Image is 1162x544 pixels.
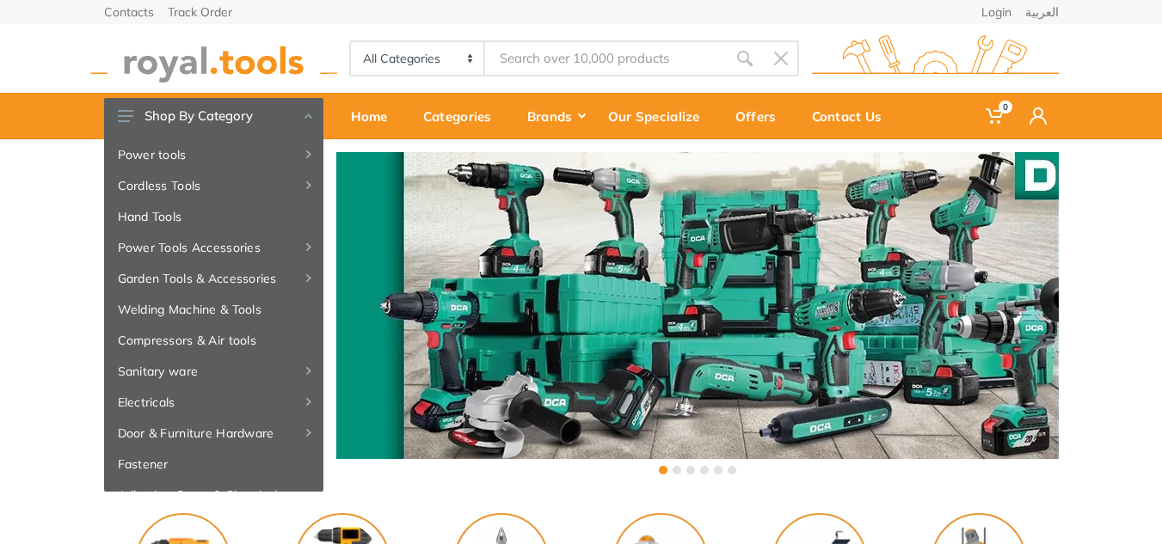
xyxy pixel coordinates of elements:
[168,6,232,18] a: Track Order
[104,449,323,480] a: Fastener
[104,480,323,510] a: Adhesive, Spray & Chemical
[104,6,154,18] a: Contacts
[723,98,800,134] div: Offers
[1025,6,1059,18] a: العربية
[104,387,323,418] a: Electricals
[104,263,323,294] a: Garden Tools & Accessories
[981,6,1011,18] a: Login
[339,98,411,134] div: Home
[596,98,723,134] div: Our Specialize
[104,139,323,170] a: Power tools
[104,325,323,356] a: Compressors & Air tools
[104,170,323,201] a: Cordless Tools
[485,40,726,76] input: Site search
[90,35,337,83] img: royal.tools Logo
[351,42,486,75] select: Category
[974,93,1018,139] a: 0
[723,93,800,139] a: Offers
[800,98,906,134] div: Contact Us
[104,294,323,325] a: Welding Machine & Tools
[104,232,323,263] a: Power Tools Accessories
[515,98,596,134] div: Brands
[411,98,515,134] div: Categories
[104,418,323,449] a: Door & Furniture Hardware
[411,93,515,139] a: Categories
[104,201,323,232] a: Hand Tools
[812,35,1059,83] img: royal.tools Logo
[104,356,323,387] a: Sanitary ware
[999,101,1012,113] span: 0
[800,93,906,139] a: Contact Us
[339,93,411,139] a: Home
[596,93,723,139] a: Our Specialize
[104,98,323,134] button: Shop By Category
